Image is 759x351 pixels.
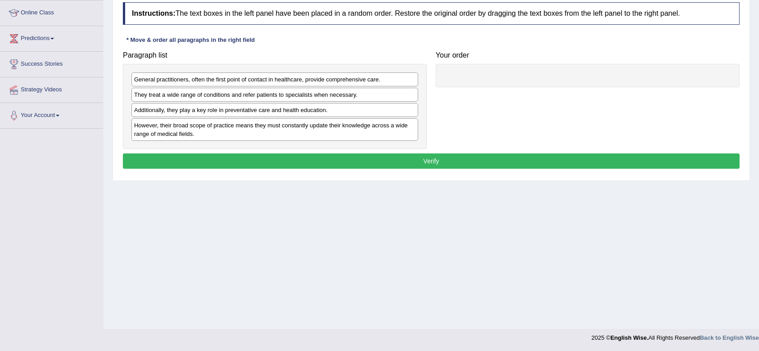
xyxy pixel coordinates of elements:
button: Verify [123,153,740,169]
div: General practitioners, often the first point of contact in healthcare, provide comprehensive care. [131,72,418,86]
strong: English Wise. [610,334,648,341]
div: 2025 © All Rights Reserved [592,329,759,342]
a: Strategy Videos [0,77,103,100]
div: * Move & order all paragraphs in the right field [123,36,258,45]
div: However, their broad scope of practice means they must constantly update their knowledge across a... [131,118,418,141]
a: Success Stories [0,52,103,74]
a: Predictions [0,26,103,49]
h4: Your order [436,51,740,59]
h4: Paragraph list [123,51,427,59]
div: Additionally, they play a key role in preventative care and health education. [131,103,418,117]
a: Online Class [0,0,103,23]
a: Your Account [0,103,103,126]
a: Back to English Wise [700,334,759,341]
div: They treat a wide range of conditions and refer patients to specialists when necessary. [131,88,418,102]
h4: The text boxes in the left panel have been placed in a random order. Restore the original order b... [123,2,740,25]
b: Instructions: [132,9,176,17]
